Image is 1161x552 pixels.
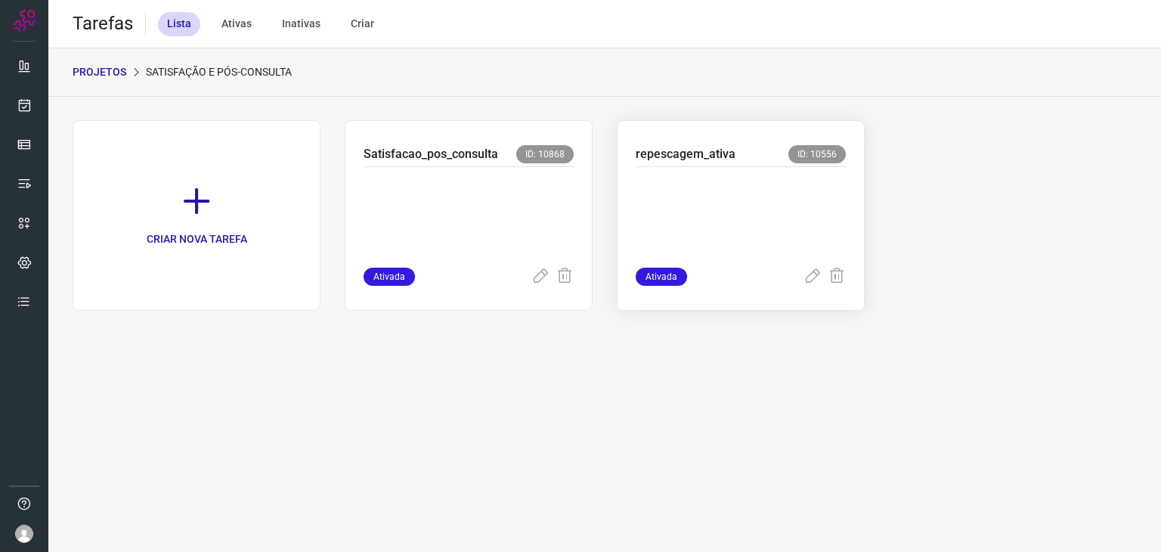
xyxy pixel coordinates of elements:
[364,145,498,163] p: Satisfacao_pos_consulta
[273,12,330,36] div: Inativas
[15,525,33,543] img: avatar-user-boy.jpg
[788,145,846,163] span: ID: 10556
[636,145,735,163] p: repescagem_ativa
[516,145,574,163] span: ID: 10868
[342,12,383,36] div: Criar
[158,12,200,36] div: Lista
[146,64,292,80] p: Satisfação e Pós-Consulta
[73,64,126,80] p: PROJETOS
[636,268,687,286] span: Ativada
[147,231,247,247] p: CRIAR NOVA TAREFA
[73,13,133,35] h2: Tarefas
[364,268,415,286] span: Ativada
[73,120,320,311] a: CRIAR NOVA TAREFA
[212,12,261,36] div: Ativas
[13,9,36,32] img: Logo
